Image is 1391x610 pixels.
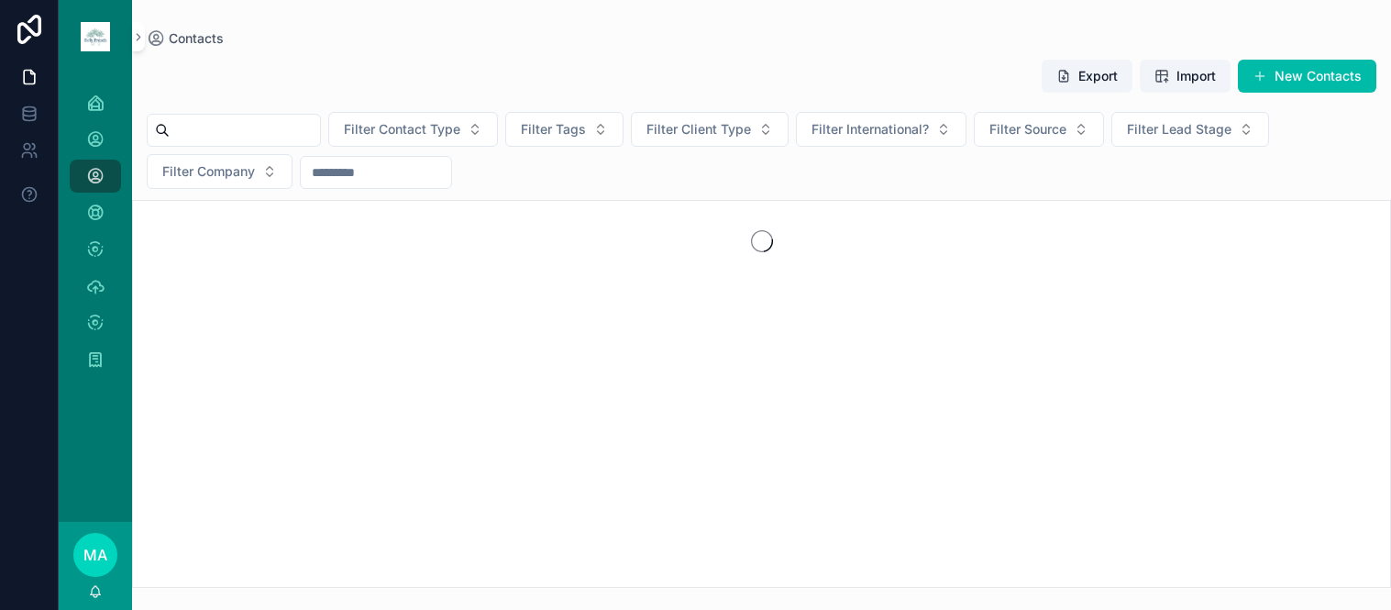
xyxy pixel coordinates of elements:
[1127,120,1231,139] span: Filter Lead Stage
[1238,60,1376,93] button: New Contacts
[989,120,1066,139] span: Filter Source
[631,112,789,147] button: Select Button
[521,120,586,139] span: Filter Tags
[328,112,498,147] button: Select Button
[169,29,224,48] span: Contacts
[811,120,929,139] span: Filter International?
[83,544,107,566] span: MA
[1111,112,1269,147] button: Select Button
[1042,60,1132,93] button: Export
[974,112,1104,147] button: Select Button
[1140,60,1231,93] button: Import
[147,154,293,189] button: Select Button
[147,29,224,48] a: Contacts
[1176,67,1216,85] span: Import
[81,22,110,51] img: App logo
[59,73,132,400] div: scrollable content
[162,162,255,181] span: Filter Company
[505,112,624,147] button: Select Button
[344,120,460,139] span: Filter Contact Type
[646,120,751,139] span: Filter Client Type
[796,112,966,147] button: Select Button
